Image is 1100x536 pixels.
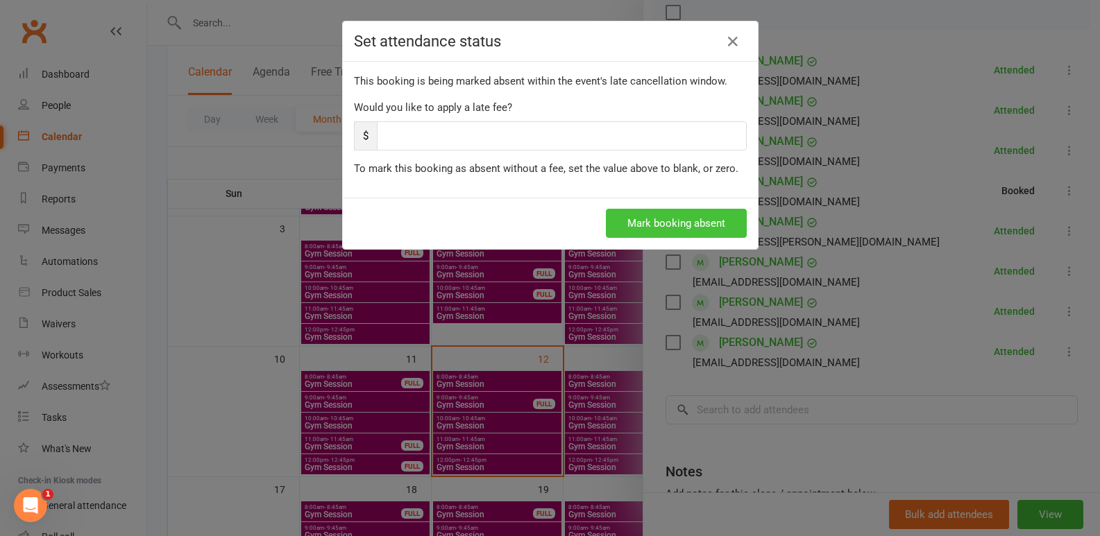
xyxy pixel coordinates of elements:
div: Would you like to apply a late fee? [354,99,747,116]
span: 1 [42,489,53,500]
div: To mark this booking as absent without a fee, set the value above to blank, or zero. [354,160,747,177]
a: Close [722,31,744,53]
iframe: Intercom live chat [14,489,47,522]
h4: Set attendance status [354,33,747,50]
span: $ [354,121,377,150]
div: This booking is being marked absent within the event's late cancellation window. [354,73,747,89]
button: Mark booking absent [606,209,747,238]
